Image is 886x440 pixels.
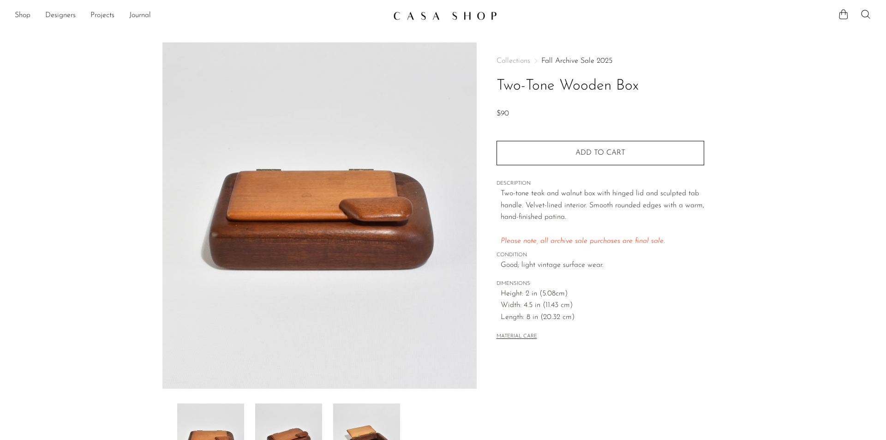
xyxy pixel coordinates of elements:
a: Journal [129,10,151,22]
span: Collections [497,57,530,65]
button: MATERIAL CARE [497,333,537,340]
em: Please note, all archive sale purchases are final sale. [501,237,665,245]
button: Add to cart [497,141,704,165]
nav: Desktop navigation [15,8,386,24]
span: Add to cart [575,149,625,157]
span: DESCRIPTION [497,180,704,188]
h1: Two-Tone Wooden Box [497,74,704,98]
ul: NEW HEADER MENU [15,8,386,24]
a: Fall Archive Sale 2025 [541,57,612,65]
img: Two-Tone Wooden Box [162,42,477,389]
span: $90 [497,110,509,117]
span: CONDITION [497,251,704,259]
p: Two-tone teak and walnut box with hinged lid and sculpted tab handle. Velvet-lined interior. Smoo... [501,188,704,247]
a: Designers [45,10,76,22]
span: DIMENSIONS [497,280,704,288]
a: Projects [90,10,114,22]
a: Shop [15,10,30,22]
span: Good; light vintage surface wear. [501,259,704,271]
nav: Breadcrumbs [497,57,704,65]
span: Length: 8 in (20.32 cm) [501,312,704,324]
span: Height: 2 in (5.08cm) [501,288,704,300]
span: Width: 4.5 in (11.43 cm) [501,300,704,312]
